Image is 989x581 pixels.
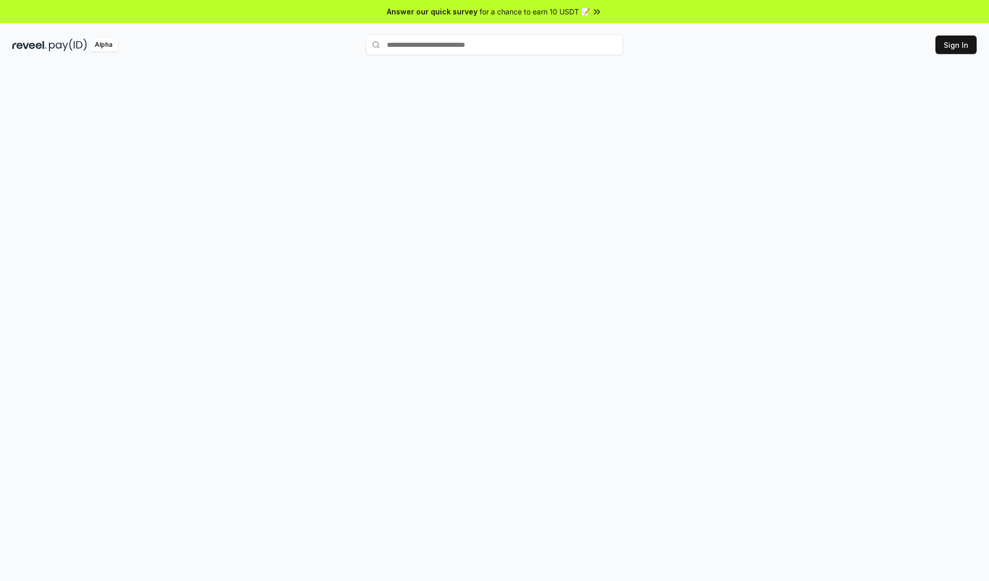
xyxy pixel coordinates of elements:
button: Sign In [935,36,977,54]
div: Alpha [89,39,118,51]
img: pay_id [49,39,87,51]
img: reveel_dark [12,39,47,51]
span: for a chance to earn 10 USDT 📝 [480,6,590,17]
span: Answer our quick survey [387,6,478,17]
